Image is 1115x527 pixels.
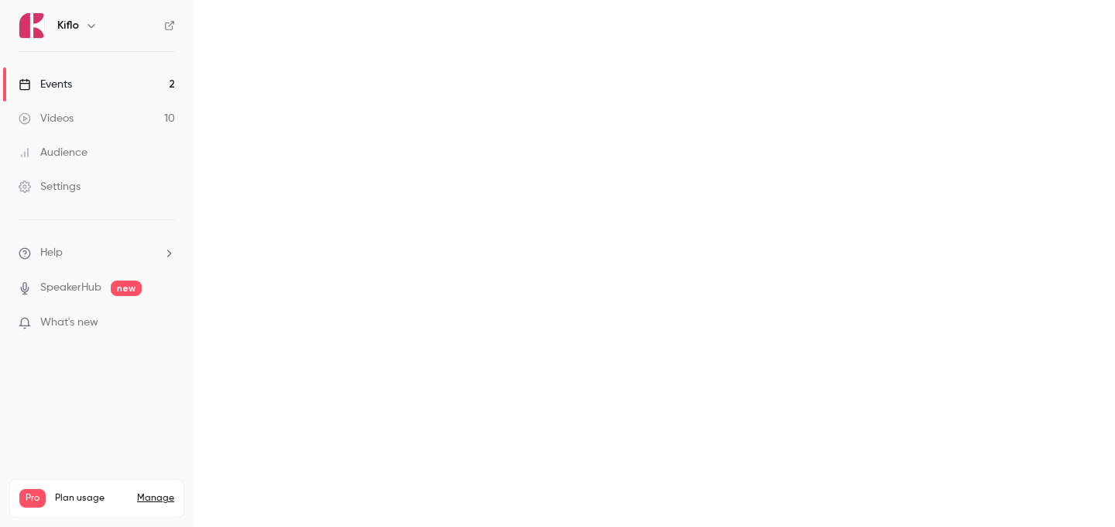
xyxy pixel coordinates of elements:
span: What's new [40,315,98,331]
span: new [111,281,142,296]
iframe: Noticeable Trigger [156,316,175,330]
li: help-dropdown-opener [19,245,175,261]
span: Help [40,245,63,261]
div: Events [19,77,72,92]
div: Settings [19,179,81,195]
div: Audience [19,145,87,160]
span: Pro [19,489,46,508]
div: Videos [19,111,74,126]
a: Manage [137,492,174,505]
img: Kiflo [19,13,44,38]
a: SpeakerHub [40,280,101,296]
h6: Kiflo [57,18,79,33]
span: Plan usage [55,492,128,505]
